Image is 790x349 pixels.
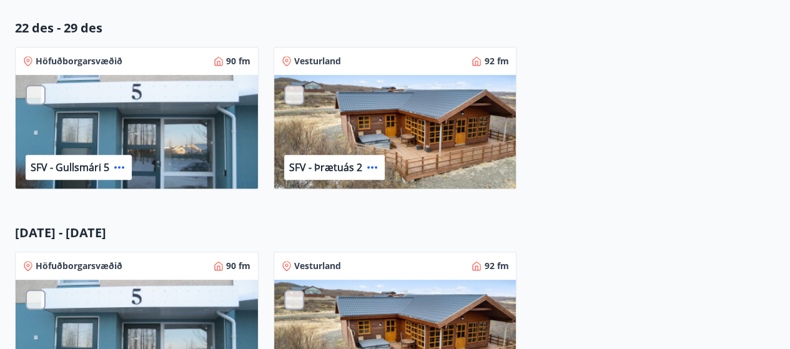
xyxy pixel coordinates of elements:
p: [DATE] - [DATE] [15,224,775,242]
img: Paella dish [274,75,516,190]
p: Höfuðborgarsvæðið [36,260,122,272]
p: 92 fm [484,260,508,272]
p: SFV - Þrætuás 2 [289,160,362,174]
p: 90 fm [226,55,250,67]
p: 92 fm [484,55,508,67]
p: 90 fm [226,260,250,272]
p: Höfuðborgarsvæðið [36,55,122,67]
p: 22 des - 29 des [15,19,775,37]
p: Vesturland [294,260,341,272]
p: SFV - Gullsmári 5 [31,160,109,174]
p: Vesturland [294,55,341,67]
